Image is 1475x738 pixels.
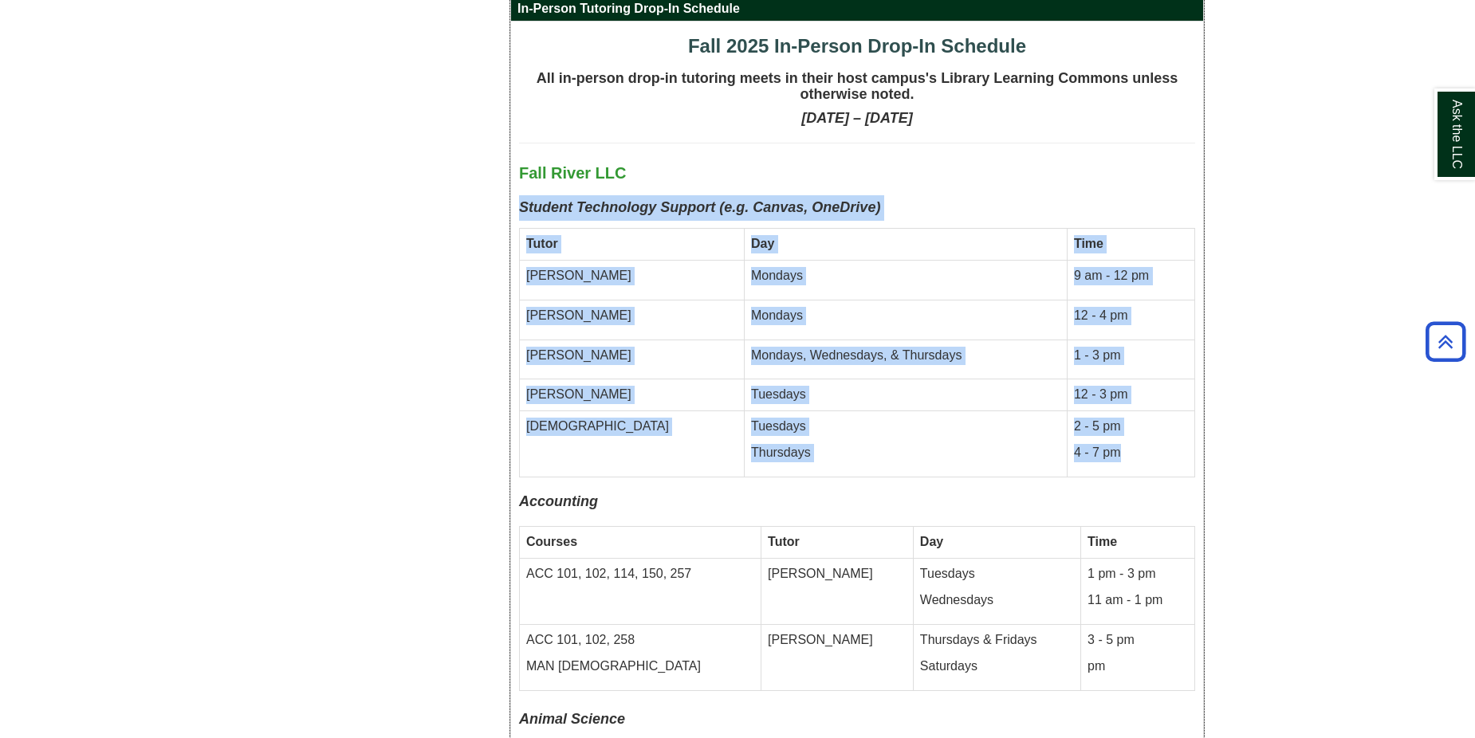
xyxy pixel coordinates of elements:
[526,535,577,548] strong: Courses
[526,237,558,250] b: Tutor
[1088,591,1188,610] p: 11 am - 1 pm
[751,237,774,250] b: Day
[1067,379,1194,411] td: 12 - 3 pm
[920,658,1074,676] p: Saturdays
[1088,631,1188,650] p: 3 - 5 pm
[1420,331,1471,352] a: Back to Top
[1088,535,1117,548] strong: Time
[761,559,914,625] td: [PERSON_NAME]
[520,340,745,379] td: [PERSON_NAME]
[751,418,1060,436] p: Tuesdays
[520,411,745,477] td: [DEMOGRAPHIC_DATA]
[526,658,754,676] p: MAN [DEMOGRAPHIC_DATA]
[519,164,626,182] span: Fall River LLC
[526,631,754,650] p: ACC 101, 102, 258
[920,591,1074,610] p: Wednesdays
[1074,418,1188,436] p: 2 - 5 pm
[1074,237,1103,250] b: Time
[751,347,1060,365] p: Mondays, Wednesdays, & Thursdays
[1088,658,1188,676] p: pm
[520,559,761,625] td: ACC 101, 102, 114, 150, 257
[801,110,912,126] strong: [DATE] – [DATE]
[1067,300,1194,340] td: 12 - 4 pm
[761,624,914,690] td: [PERSON_NAME]
[751,444,1060,462] p: Thursdays
[751,267,1060,285] p: Mondays
[520,379,745,411] td: [PERSON_NAME]
[519,711,625,727] i: Animal Science
[526,307,737,325] p: [PERSON_NAME]
[688,35,1026,57] span: Fall 2025 In-Person Drop-In Schedule
[920,631,1074,650] p: Thursdays & Fridays
[537,70,1178,102] strong: All in-person drop-in tutoring meets in their host campus's Library Learning Commons unless other...
[920,565,1074,583] p: Tuesdays
[519,493,598,509] span: Accounting
[744,300,1067,340] td: Mondays
[1074,347,1188,365] p: 1 - 3 pm
[744,379,1067,411] td: Tuesdays
[520,260,745,300] td: [PERSON_NAME]
[519,199,880,215] b: Student Technology Support (e.g. Canvas, OneDrive)
[1067,260,1194,300] td: 9 am - 12 pm
[920,535,943,548] strong: Day
[768,535,800,548] strong: Tutor
[1088,565,1188,583] p: 1 pm - 3 pm
[1074,444,1188,462] p: 4 - 7 pm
